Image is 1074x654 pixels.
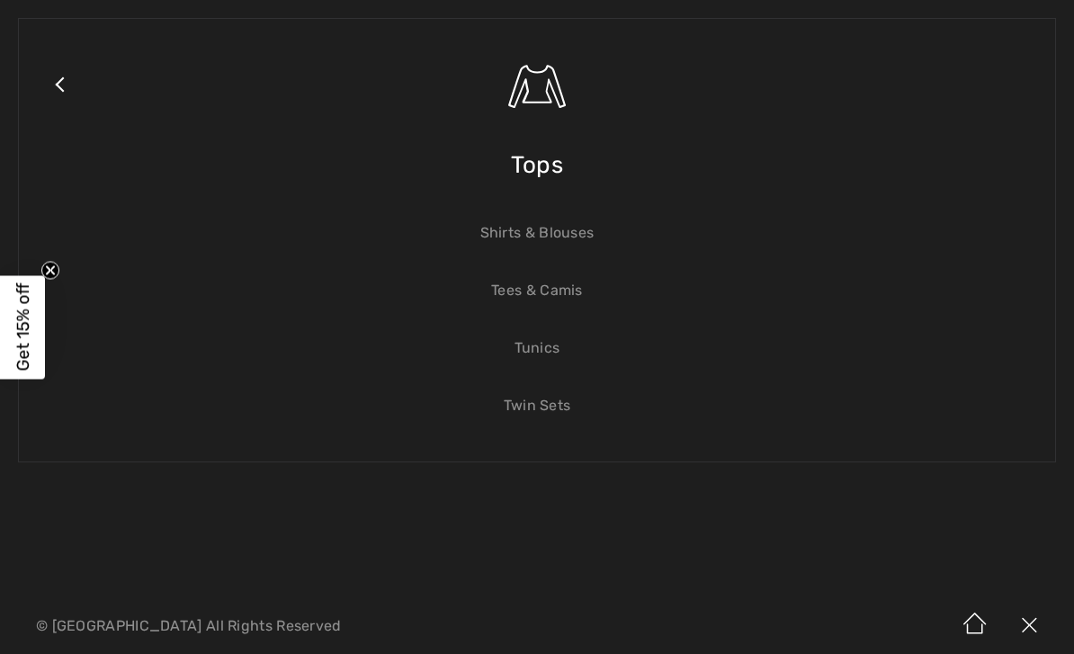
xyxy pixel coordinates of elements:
button: Close teaser [41,261,59,279]
span: Help [41,13,78,29]
img: X [1002,598,1056,654]
p: © [GEOGRAPHIC_DATA] All Rights Reserved [36,620,631,632]
img: Home [948,598,1002,654]
a: Twin Sets [37,386,1037,426]
span: Tops [511,133,563,197]
a: Tunics [37,328,1037,368]
a: Tees & Camis [37,271,1037,310]
a: Shirts & Blouses [37,213,1037,253]
span: Get 15% off [13,283,33,372]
